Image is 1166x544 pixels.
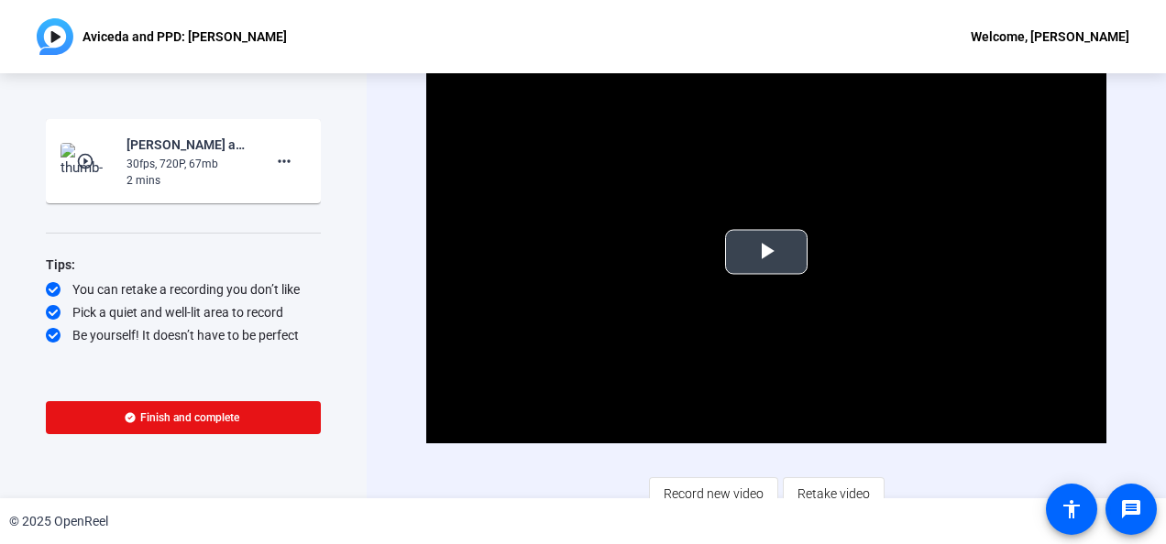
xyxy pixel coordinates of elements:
[126,156,249,172] div: 30fps, 720P, 67mb
[649,477,778,510] button: Record new video
[664,476,764,511] span: Record new video
[46,303,321,321] div: Pick a quiet and well-lit area to record
[82,26,287,48] p: Aviceda and PPD: [PERSON_NAME]
[37,18,73,55] img: OpenReel logo
[1061,498,1083,520] mat-icon: accessibility
[9,512,108,531] div: © 2025 OpenReel
[46,280,321,299] div: You can retake a recording you don’t like
[126,134,249,156] div: [PERSON_NAME] and PPD- [PERSON_NAME] and PPD- [PERSON_NAME]-1755546657163-webcam
[46,254,321,276] div: Tips:
[1120,498,1142,520] mat-icon: message
[60,143,115,180] img: thumb-nail
[797,476,870,511] span: Retake video
[725,230,808,275] button: Play Video
[46,401,321,434] button: Finish and complete
[273,150,295,172] mat-icon: more_horiz
[140,410,239,425] span: Finish and complete
[971,26,1129,48] div: Welcome, [PERSON_NAME]
[426,61,1105,443] div: Video Player
[126,172,249,189] div: 2 mins
[76,152,98,170] mat-icon: play_circle_outline
[46,326,321,344] div: Be yourself! It doesn’t have to be perfect
[783,477,885,510] button: Retake video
